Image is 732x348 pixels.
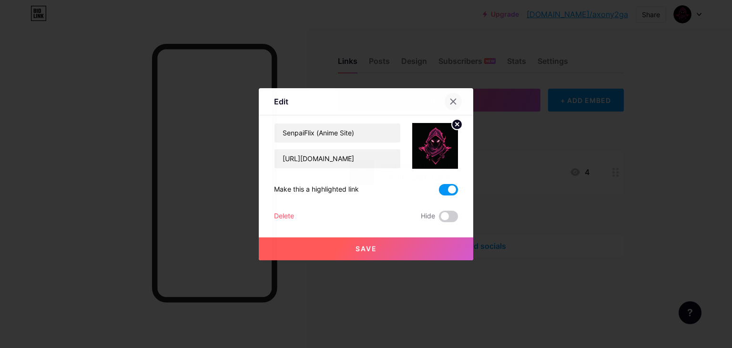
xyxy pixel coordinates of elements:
[274,96,288,107] div: Edit
[274,123,400,143] input: Title
[421,211,435,222] span: Hide
[274,211,294,222] div: Delete
[259,237,473,260] button: Save
[412,123,458,169] img: link_thumbnail
[356,245,377,253] span: Save
[274,184,359,195] div: Make this a highlighted link
[274,149,400,168] input: URL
